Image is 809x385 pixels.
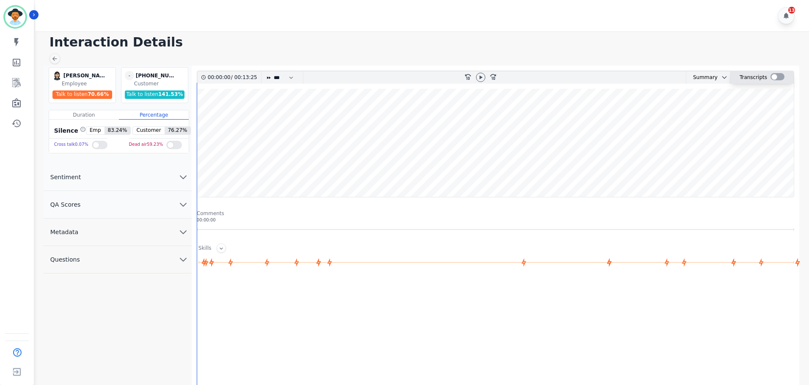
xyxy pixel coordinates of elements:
[178,199,188,210] svg: chevron down
[54,139,88,151] div: Cross talk 0.07 %
[44,228,85,236] span: Metadata
[198,245,212,253] div: Skills
[44,164,192,191] button: Sentiment chevron down
[119,110,189,120] div: Percentage
[178,227,188,237] svg: chevron down
[52,126,86,135] div: Silence
[88,91,109,97] span: 70.66 %
[125,71,134,80] span: -
[44,255,87,264] span: Questions
[165,127,191,134] span: 76.27 %
[721,74,728,81] svg: chevron down
[63,71,106,80] div: [PERSON_NAME]
[740,71,767,84] div: Transcripts
[718,74,728,81] button: chevron down
[44,246,192,273] button: Questions chevron down
[208,71,259,84] div: /
[134,80,186,87] div: Customer
[125,90,185,99] div: Talk to listen
[50,35,801,50] h1: Interaction Details
[44,218,192,246] button: Metadata chevron down
[86,127,105,134] span: Emp
[105,127,131,134] span: 83.24 %
[52,90,113,99] div: Talk to listen
[49,110,119,120] div: Duration
[62,80,114,87] div: Employee
[5,7,25,27] img: Bordered avatar
[178,172,188,182] svg: chevron down
[158,91,183,97] span: 141.53 %
[197,217,794,223] div: 00:00:00
[133,127,164,134] span: Customer
[44,173,88,181] span: Sentiment
[208,71,231,84] div: 00:00:00
[44,191,192,218] button: QA Scores chevron down
[788,7,795,14] div: 13
[136,71,178,80] div: [PHONE_NUMBER]
[129,139,163,151] div: Dead air 59.23 %
[197,210,794,217] div: Comments
[44,200,88,209] span: QA Scores
[686,71,718,84] div: Summary
[178,254,188,265] svg: chevron down
[233,71,256,84] div: 00:13:25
